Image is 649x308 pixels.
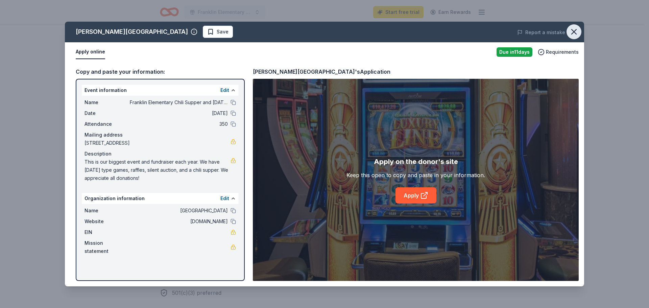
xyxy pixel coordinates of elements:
span: Requirements [546,48,579,56]
span: This is our biggest event and fundraiser each year. We have [DATE] type games, raffles, silent au... [85,158,231,182]
span: Attendance [85,120,130,128]
span: Website [85,217,130,226]
div: Mailing address [85,131,236,139]
div: [PERSON_NAME][GEOGRAPHIC_DATA] [76,26,188,37]
a: Apply [395,187,436,204]
span: [GEOGRAPHIC_DATA] [130,207,228,215]
span: Save [217,28,229,36]
button: Edit [220,194,229,203]
span: Franklin Elementary Chili Supper and [DATE] [130,98,228,106]
div: Event information [82,85,239,96]
span: [STREET_ADDRESS] [85,139,231,147]
div: Due in 11 days [497,47,532,57]
span: Name [85,98,130,106]
div: Description [85,150,236,158]
span: Name [85,207,130,215]
button: Save [203,26,233,38]
div: Organization information [82,193,239,204]
div: [PERSON_NAME][GEOGRAPHIC_DATA]'s Application [253,67,390,76]
button: Apply online [76,45,105,59]
button: Report a mistake [517,28,565,37]
span: EIN [85,228,130,236]
div: Keep this open to copy and paste in your information. [346,171,485,179]
span: [DOMAIN_NAME] [130,217,228,226]
span: 350 [130,120,228,128]
button: Edit [220,86,229,94]
button: Requirements [538,48,579,56]
span: [DATE] [130,109,228,117]
span: Date [85,109,130,117]
div: Apply on the donor's site [374,156,458,167]
div: Copy and paste your information: [76,67,245,76]
span: Mission statement [85,239,130,255]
